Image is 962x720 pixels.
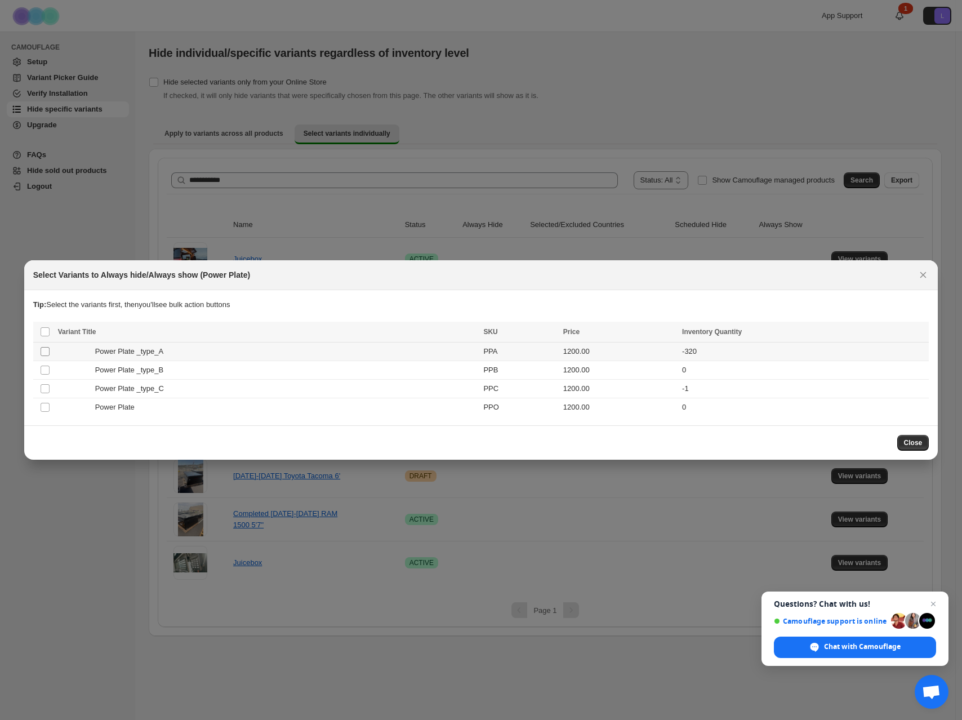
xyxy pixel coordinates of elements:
[33,269,250,281] h2: Select Variants to Always hide/Always show (Power Plate)
[915,267,931,283] button: Close
[904,438,923,447] span: Close
[480,380,559,398] td: PPC
[58,328,96,336] span: Variant Title
[679,343,929,361] td: -320
[560,398,679,417] td: 1200.00
[483,328,497,336] span: SKU
[682,328,742,336] span: Inventory Quantity
[679,361,929,380] td: 0
[33,299,929,310] p: Select the variants first, then you'll see bulk action buttons
[560,361,679,380] td: 1200.00
[480,361,559,380] td: PPB
[774,637,936,658] span: Chat with Camouflage
[95,383,170,394] span: Power Plate _type_C
[915,675,948,709] a: Open chat
[774,617,887,625] span: Camouflage support is online
[774,599,936,608] span: Questions? Chat with us!
[560,343,679,361] td: 1200.00
[95,402,141,413] span: Power Plate
[563,328,580,336] span: Price
[679,380,929,398] td: -1
[95,365,170,376] span: Power Plate _type_B
[480,398,559,417] td: PPO
[33,300,47,309] strong: Tip:
[560,380,679,398] td: 1200.00
[95,346,170,357] span: Power Plate _type_A
[679,398,929,417] td: 0
[824,642,901,652] span: Chat with Camouflage
[897,435,929,451] button: Close
[480,343,559,361] td: PPA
